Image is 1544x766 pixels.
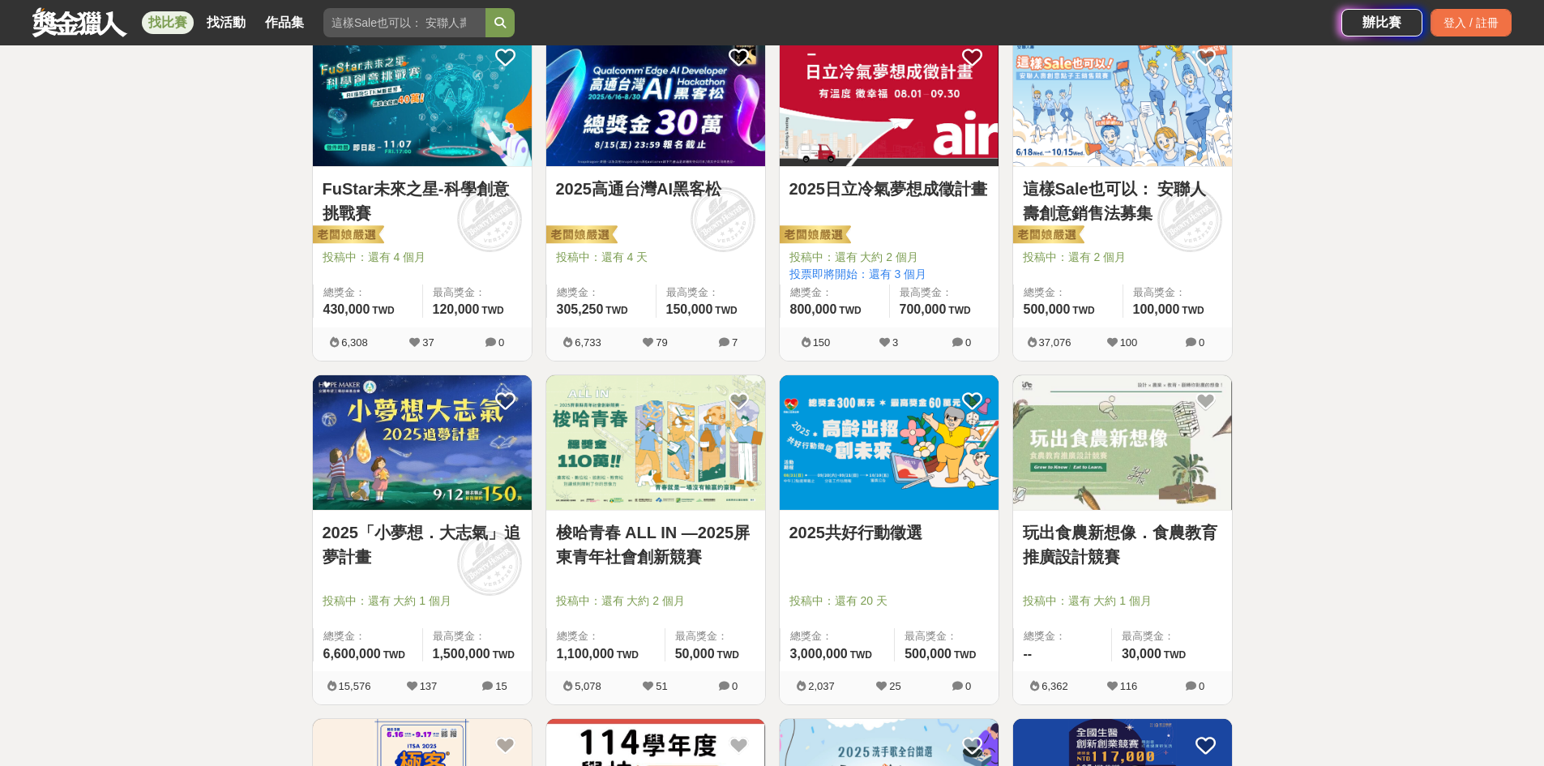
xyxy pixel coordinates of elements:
[605,305,627,316] span: TWD
[808,680,835,692] span: 2,037
[556,593,755,610] span: 投稿中：還有 大約 2 個月
[790,302,837,316] span: 800,000
[313,31,532,167] a: Cover Image
[1122,628,1222,644] span: 最高獎金：
[892,336,898,349] span: 3
[790,285,879,301] span: 總獎金：
[1431,9,1512,36] div: 登入 / 註冊
[1013,31,1232,166] img: Cover Image
[717,649,739,661] span: TWD
[310,225,384,247] img: 老闆娘嚴選
[1024,647,1033,661] span: --
[789,249,989,266] span: 投稿中：還有 大約 2 個月
[790,647,848,661] span: 3,000,000
[1023,520,1222,569] a: 玩出食農新想像．食農教育推廣設計競賽
[666,302,713,316] span: 150,000
[1013,31,1232,167] a: Cover Image
[259,11,310,34] a: 作品集
[313,31,532,166] img: Cover Image
[546,31,765,167] a: Cover Image
[789,177,989,201] a: 2025日立冷氣夢想成徵計畫
[965,336,971,349] span: 0
[1013,375,1232,511] img: Cover Image
[323,647,381,661] span: 6,600,000
[850,649,872,661] span: TWD
[341,336,368,349] span: 6,308
[617,649,639,661] span: TWD
[656,680,667,692] span: 51
[780,375,999,511] img: Cover Image
[1199,336,1204,349] span: 0
[546,375,765,511] a: Cover Image
[323,177,522,225] a: FuStar未來之星-科學創意挑戰賽
[433,302,480,316] span: 120,000
[732,336,738,349] span: 7
[556,249,755,266] span: 投稿中：還有 4 天
[889,680,900,692] span: 25
[557,285,646,301] span: 總獎金：
[433,647,490,661] span: 1,500,000
[1041,680,1068,692] span: 6,362
[433,628,522,644] span: 最高獎金：
[1024,302,1071,316] span: 500,000
[1023,249,1222,266] span: 投稿中：還有 2 個月
[1024,628,1101,644] span: 總獎金：
[556,520,755,569] a: 梭哈青春 ALL IN —2025屏東青年社會創新競賽
[900,285,989,301] span: 最高獎金：
[1010,225,1084,247] img: 老闆娘嚴選
[780,375,999,511] a: Cover Image
[1023,177,1222,225] a: 這樣Sale也可以： 安聯人壽創意銷售法募集
[839,305,861,316] span: TWD
[1182,305,1204,316] span: TWD
[372,305,394,316] span: TWD
[383,649,405,661] span: TWD
[790,628,885,644] span: 總獎金：
[780,31,999,166] img: Cover Image
[948,305,970,316] span: TWD
[1120,336,1138,349] span: 100
[732,680,738,692] span: 0
[789,266,989,283] span: 投票即將開始：還有 3 個月
[1133,285,1222,301] span: 最高獎金：
[323,285,413,301] span: 總獎金：
[905,647,952,661] span: 500,000
[543,225,618,247] img: 老闆娘嚴選
[339,680,371,692] span: 15,576
[557,628,655,644] span: 總獎金：
[498,336,504,349] span: 0
[323,249,522,266] span: 投稿中：還有 4 個月
[1341,9,1422,36] a: 辦比賽
[965,680,971,692] span: 0
[813,336,831,349] span: 150
[546,31,765,166] img: Cover Image
[433,285,522,301] span: 最高獎金：
[323,302,370,316] span: 430,000
[323,628,413,644] span: 總獎金：
[313,375,532,511] img: Cover Image
[575,336,601,349] span: 6,733
[495,680,507,692] span: 15
[666,285,755,301] span: 最高獎金：
[557,302,604,316] span: 305,250
[420,680,438,692] span: 137
[780,31,999,167] a: Cover Image
[776,225,851,247] img: 老闆娘嚴選
[1072,305,1094,316] span: TWD
[1122,647,1161,661] span: 30,000
[493,649,515,661] span: TWD
[656,336,667,349] span: 79
[900,302,947,316] span: 700,000
[789,593,989,610] span: 投稿中：還有 20 天
[905,628,988,644] span: 最高獎金：
[546,375,765,511] img: Cover Image
[323,593,522,610] span: 投稿中：還有 大約 1 個月
[481,305,503,316] span: TWD
[675,628,755,644] span: 最高獎金：
[1023,593,1222,610] span: 投稿中：還有 大約 1 個月
[1024,285,1113,301] span: 總獎金：
[575,680,601,692] span: 5,078
[1199,680,1204,692] span: 0
[715,305,737,316] span: TWD
[675,647,715,661] span: 50,000
[323,8,485,37] input: 這樣Sale也可以： 安聯人壽創意銷售法募集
